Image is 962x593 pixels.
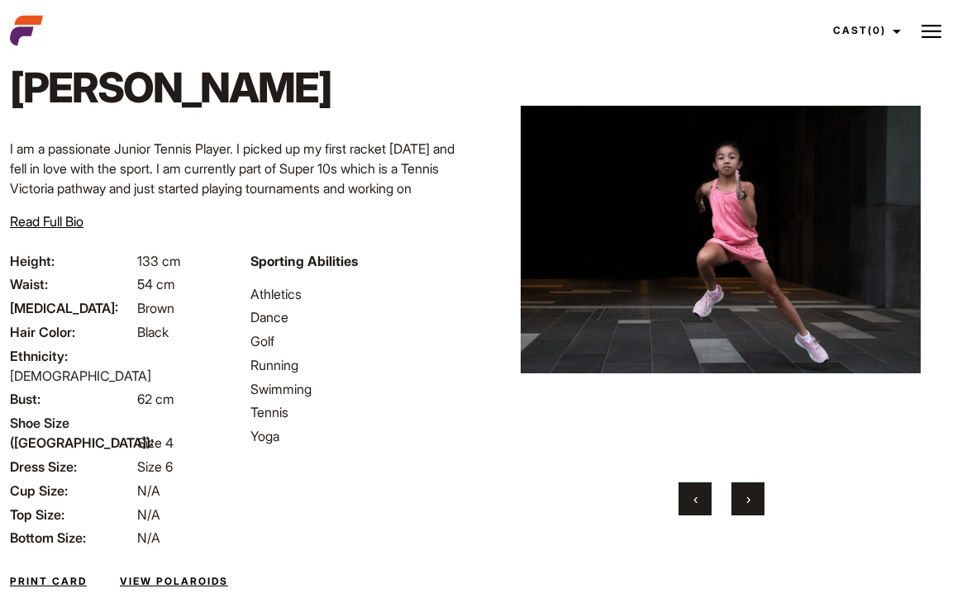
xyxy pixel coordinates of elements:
[137,391,174,407] span: 62 cm
[137,482,160,499] span: N/A
[10,14,43,47] img: cropped-aefm-brand-fav-22-square.png
[868,24,886,36] span: (0)
[250,331,471,351] li: Golf
[10,274,134,294] span: Waist:
[10,528,134,548] span: Bottom Size:
[10,368,151,384] span: [DEMOGRAPHIC_DATA]
[10,213,83,230] span: Read Full Bio
[10,251,134,271] span: Height:
[519,17,921,463] img: Francesca17
[10,574,87,589] a: Print Card
[120,574,228,589] a: View Polaroids
[818,8,911,53] a: Cast(0)
[10,389,134,409] span: Bust:
[10,211,83,231] button: Read Full Bio
[250,379,471,399] li: Swimming
[250,284,471,304] li: Athletics
[10,298,134,318] span: [MEDICAL_DATA]:
[137,529,160,546] span: N/A
[10,413,134,453] span: Shoe Size ([GEOGRAPHIC_DATA]):
[746,491,750,507] span: Next
[137,458,173,475] span: Size 6
[10,505,134,524] span: Top Size:
[10,457,134,477] span: Dress Size:
[137,506,160,523] span: N/A
[250,426,471,446] li: Yoga
[693,491,698,507] span: Previous
[250,355,471,375] li: Running
[137,300,174,316] span: Brown
[250,307,471,327] li: Dance
[250,402,471,422] li: Tennis
[137,434,174,451] span: Size 4
[10,139,471,297] p: I am a passionate Junior Tennis Player. I picked up my first racket [DATE] and fell in love with ...
[10,63,331,112] h1: [PERSON_NAME]
[137,253,181,269] span: 133 cm
[10,322,134,342] span: Hair Color:
[137,324,169,340] span: Black
[137,276,175,292] span: 54 cm
[10,481,134,500] span: Cup Size:
[10,346,134,366] span: Ethnicity:
[922,21,941,41] img: Burger icon
[250,253,358,269] strong: Sporting Abilities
